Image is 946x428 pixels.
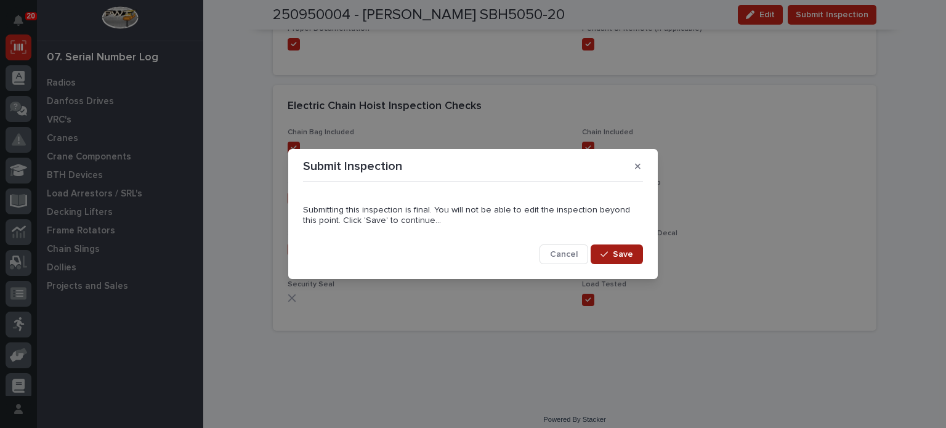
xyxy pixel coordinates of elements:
p: Submitting this inspection is final. You will not be able to edit the inspection beyond this poin... [303,205,643,226]
span: Save [613,249,633,260]
p: Submit Inspection [303,159,402,174]
button: Save [591,244,643,264]
button: Cancel [540,244,588,264]
span: Cancel [550,249,578,260]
